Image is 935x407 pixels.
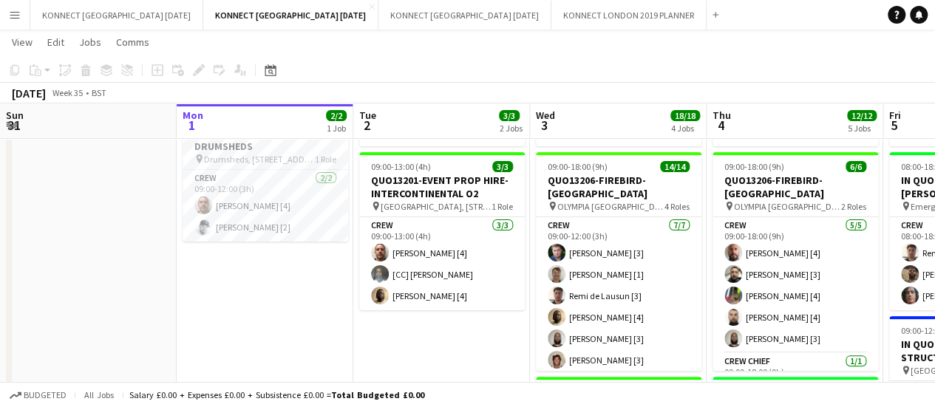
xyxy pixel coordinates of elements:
span: [GEOGRAPHIC_DATA], [STREET_ADDRESS] [381,201,492,212]
app-card-role: Crew Chief1/109:00-18:00 (9h) [713,353,878,403]
a: View [6,33,38,52]
h3: QUO13313-EVENT PROP HIRE-DRUMSHEDS [183,126,348,153]
span: 2/2 [326,110,347,121]
div: [DATE] [12,86,46,100]
span: Wed [536,109,555,122]
span: 3/3 [492,161,513,172]
span: 2 [357,117,376,134]
span: Edit [47,35,64,49]
h3: QUO13206-FIREBIRD-[GEOGRAPHIC_DATA] [536,174,701,200]
button: KONNECT [GEOGRAPHIC_DATA] [DATE] [203,1,378,30]
span: Jobs [79,35,101,49]
app-job-card: In progress09:00-12:00 (3h)2/2QUO13313-EVENT PROP HIRE-DRUMSHEDS Drumsheds, [STREET_ADDRESS][PERS... [183,93,348,242]
span: View [12,35,33,49]
app-job-card: 09:00-18:00 (9h)6/6QUO13206-FIREBIRD-[GEOGRAPHIC_DATA] OLYMPIA [GEOGRAPHIC_DATA]2 RolesCrew5/509:... [713,152,878,371]
app-job-card: 09:00-18:00 (9h)14/14QUO13206-FIREBIRD-[GEOGRAPHIC_DATA] OLYMPIA [GEOGRAPHIC_DATA]4 RolesCrew7/70... [536,152,701,371]
app-card-role: Crew5/509:00-18:00 (9h)[PERSON_NAME] [4][PERSON_NAME] [3][PERSON_NAME] [4][PERSON_NAME] [4][PERSO... [713,217,878,353]
a: Comms [110,33,155,52]
span: Total Budgeted £0.00 [331,389,424,400]
button: KONNECT [GEOGRAPHIC_DATA] [DATE] [378,1,551,30]
app-card-role: Crew2/209:00-12:00 (3h)[PERSON_NAME] [4][PERSON_NAME] [2] [183,170,348,242]
span: Tue [359,109,376,122]
span: 2 Roles [841,201,866,212]
app-card-role: Crew7/709:00-12:00 (3h)[PERSON_NAME] [3][PERSON_NAME] [1]Remi de Lausun [3][PERSON_NAME] [4][PERS... [536,217,701,396]
span: 4 Roles [664,201,690,212]
span: Mon [183,109,203,122]
div: Salary £0.00 + Expenses £0.00 + Subsistence £0.00 = [129,389,424,400]
span: 1 [180,117,203,134]
button: KONNECT LONDON 2019 PLANNER [551,1,707,30]
span: 09:00-18:00 (9h) [724,161,784,172]
span: 14/14 [660,161,690,172]
span: 4 [710,117,731,134]
span: Drumsheds, [STREET_ADDRESS][PERSON_NAME] [204,154,315,165]
a: Jobs [73,33,107,52]
span: 09:00-18:00 (9h) [548,161,608,172]
h3: QUO13201-EVENT PROP HIRE-INTERCONTINENTAL O2 [359,174,525,200]
span: 5 [887,117,901,134]
div: 1 Job [327,123,346,134]
span: Fri [889,109,901,122]
button: Budgeted [7,387,69,403]
div: 2 Jobs [500,123,523,134]
span: 3 [534,117,555,134]
span: 1 Role [492,201,513,212]
button: KONNECT [GEOGRAPHIC_DATA] [DATE] [30,1,203,30]
span: OLYMPIA [GEOGRAPHIC_DATA] [734,201,841,212]
div: 4 Jobs [671,123,699,134]
span: 31 [4,117,24,134]
span: 1 Role [315,154,336,165]
div: 5 Jobs [848,123,876,134]
span: All jobs [81,389,117,400]
span: 6/6 [846,161,866,172]
span: 3/3 [499,110,520,121]
app-card-role: Crew3/309:00-13:00 (4h)[PERSON_NAME] [4][CC] [PERSON_NAME][PERSON_NAME] [4] [359,217,525,310]
div: BST [92,87,106,98]
a: Edit [41,33,70,52]
span: Thu [713,109,731,122]
app-job-card: 09:00-13:00 (4h)3/3QUO13201-EVENT PROP HIRE-INTERCONTINENTAL O2 [GEOGRAPHIC_DATA], [STREET_ADDRES... [359,152,525,310]
span: OLYMPIA [GEOGRAPHIC_DATA] [557,201,664,212]
span: Budgeted [24,390,67,400]
span: 18/18 [670,110,700,121]
span: 09:00-13:00 (4h) [371,161,431,172]
span: Sun [6,109,24,122]
span: Comms [116,35,149,49]
span: 12/12 [847,110,877,121]
span: Week 35 [49,87,86,98]
h3: QUO13206-FIREBIRD-[GEOGRAPHIC_DATA] [713,174,878,200]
